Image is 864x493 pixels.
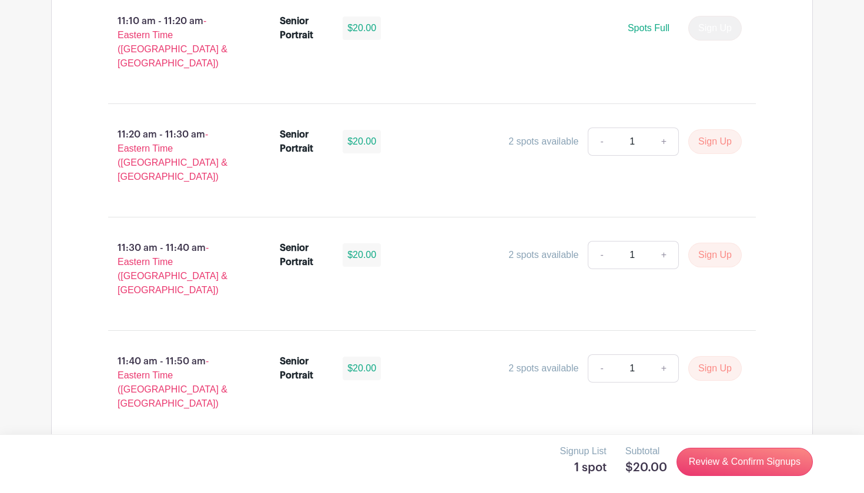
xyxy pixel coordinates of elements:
[89,236,261,302] p: 11:30 am - 11:40 am
[688,356,742,381] button: Sign Up
[625,461,667,475] h5: $20.00
[118,243,227,295] span: - Eastern Time ([GEOGRAPHIC_DATA] & [GEOGRAPHIC_DATA])
[118,16,227,68] span: - Eastern Time ([GEOGRAPHIC_DATA] & [GEOGRAPHIC_DATA])
[118,129,227,182] span: - Eastern Time ([GEOGRAPHIC_DATA] & [GEOGRAPHIC_DATA])
[649,128,679,156] a: +
[89,123,261,189] p: 11:20 am - 11:30 am
[688,243,742,267] button: Sign Up
[588,241,615,269] a: -
[89,9,261,75] p: 11:10 am - 11:20 am
[560,461,607,475] h5: 1 spot
[280,128,329,156] div: Senior Portrait
[649,354,679,383] a: +
[280,354,329,383] div: Senior Portrait
[343,16,381,40] div: $20.00
[508,361,578,375] div: 2 spots available
[280,14,329,42] div: Senior Portrait
[280,241,329,269] div: Senior Portrait
[688,129,742,154] button: Sign Up
[508,248,578,262] div: 2 spots available
[625,444,667,458] p: Subtotal
[588,128,615,156] a: -
[343,130,381,153] div: $20.00
[343,357,381,380] div: $20.00
[628,23,669,33] span: Spots Full
[588,354,615,383] a: -
[508,135,578,149] div: 2 spots available
[89,350,261,415] p: 11:40 am - 11:50 am
[343,243,381,267] div: $20.00
[560,444,607,458] p: Signup List
[118,356,227,408] span: - Eastern Time ([GEOGRAPHIC_DATA] & [GEOGRAPHIC_DATA])
[677,448,813,476] a: Review & Confirm Signups
[649,241,679,269] a: +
